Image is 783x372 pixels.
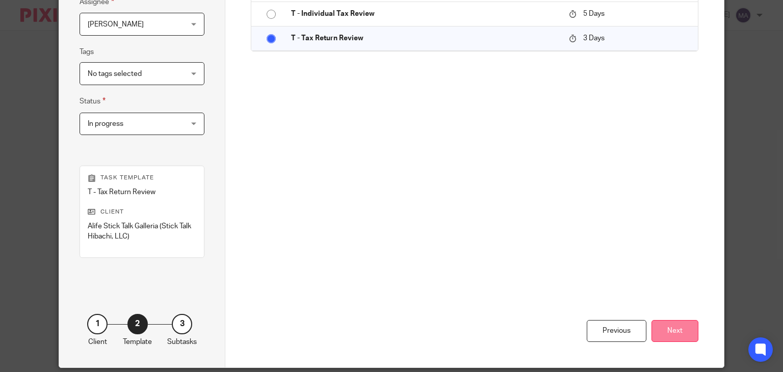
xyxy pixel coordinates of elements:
p: T - Individual Tax Review [291,9,559,19]
div: 2 [127,314,148,334]
p: T - Tax Return Review [291,33,559,43]
p: Template [123,337,152,347]
span: 5 Days [583,10,605,17]
p: Client [88,337,107,347]
span: 3 Days [583,35,605,42]
p: Alife Stick Talk Galleria (Stick Talk Hibachi, LLC) [88,221,196,242]
span: [PERSON_NAME] [88,21,144,28]
p: Task template [88,174,196,182]
p: Subtasks [167,337,197,347]
div: Previous [587,320,646,342]
p: Client [88,208,196,216]
div: 1 [87,314,108,334]
span: No tags selected [88,70,142,77]
span: In progress [88,120,123,127]
button: Next [651,320,698,342]
p: T - Tax Return Review [88,187,196,197]
label: Status [80,95,106,107]
div: 3 [172,314,192,334]
label: Tags [80,47,94,57]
